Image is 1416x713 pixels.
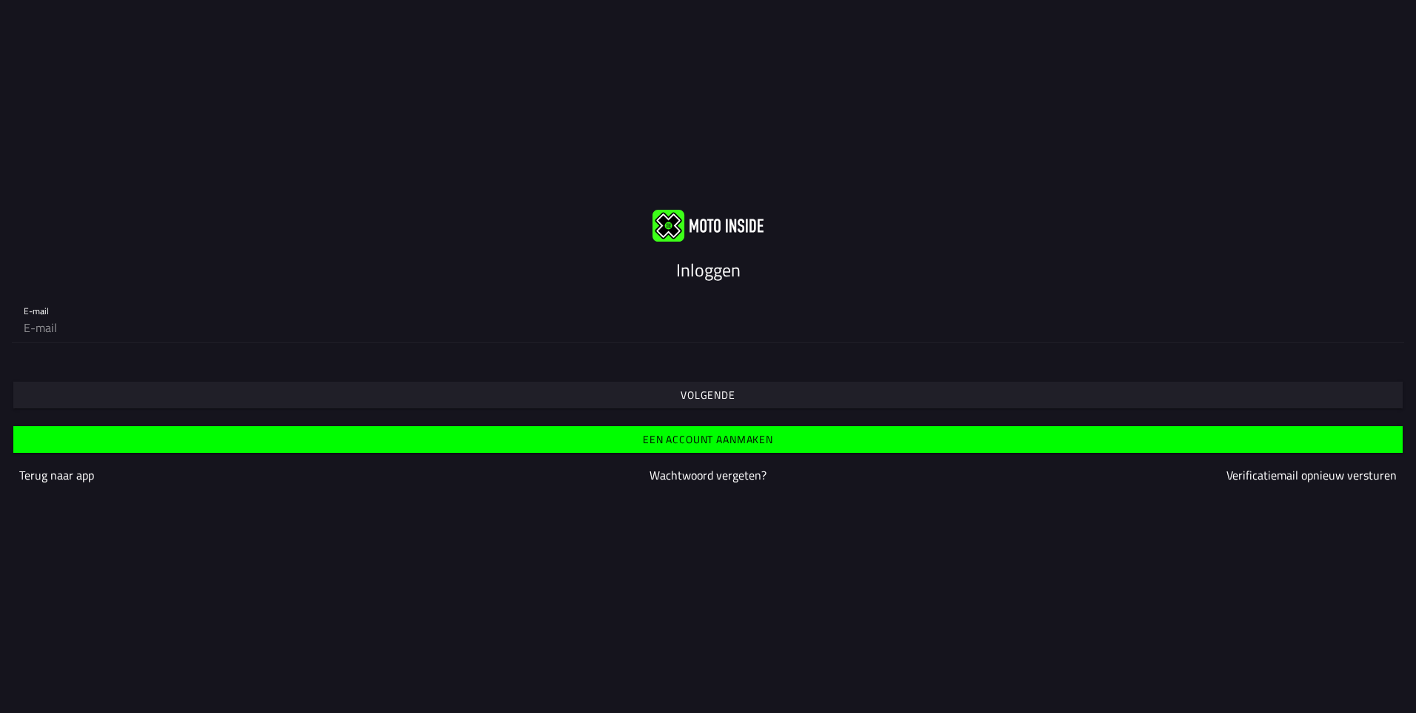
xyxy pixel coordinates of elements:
ion-text: Volgende [681,390,735,400]
input: E-mail [24,313,1392,342]
ion-button: Een account aanmaken [13,426,1403,453]
ion-text: Inloggen [676,256,741,283]
a: Wachtwoord vergeten? [649,466,767,484]
a: Terug naar app [19,466,94,484]
a: Verificatiemail opnieuw versturen [1226,466,1397,484]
